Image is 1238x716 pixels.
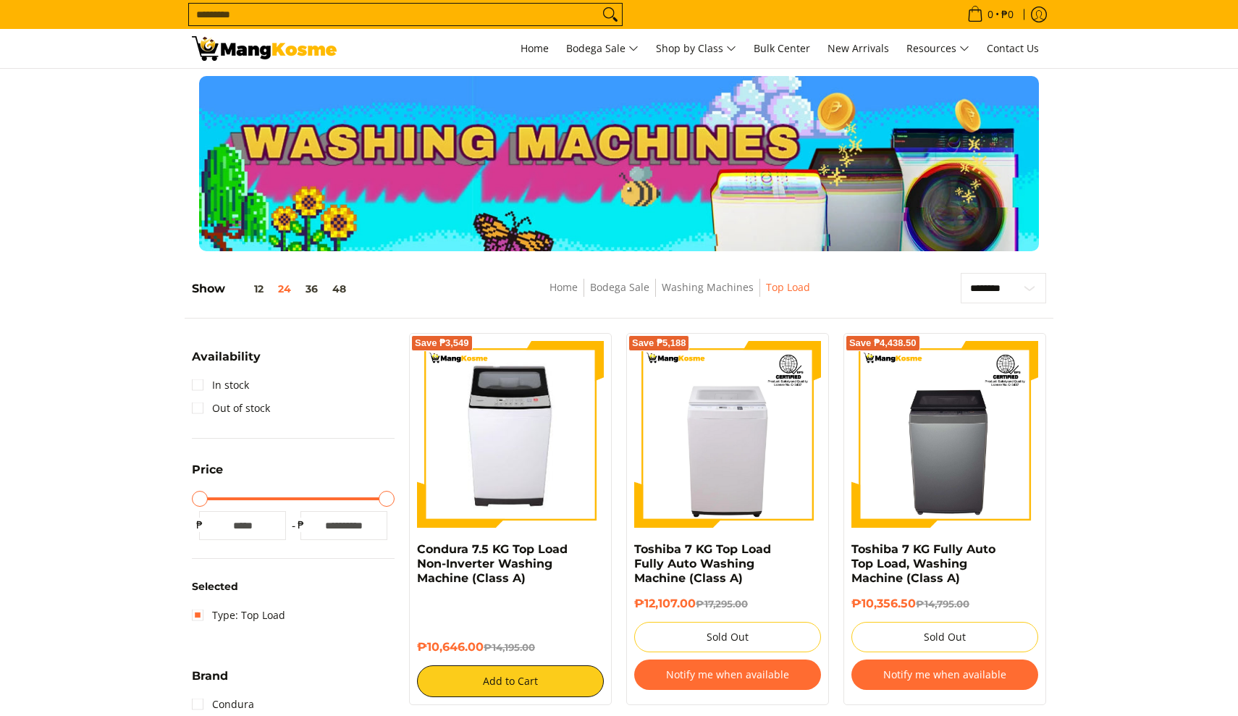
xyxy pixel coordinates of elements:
[549,280,578,294] a: Home
[987,41,1039,55] span: Contact Us
[192,351,261,363] span: Availability
[192,36,337,61] img: Washing Machines l Mang Kosme: Home Appliances Warehouse Sale Partner Top Load
[656,40,736,58] span: Shop by Class
[192,351,261,374] summary: Open
[634,622,821,652] button: Sold Out
[417,542,568,585] a: Condura 7.5 KG Top Load Non-Inverter Washing Machine (Class A)
[851,542,995,585] a: Toshiba 7 KG Fully Auto Top Load, Washing Machine (Class A)
[766,279,810,297] span: Top Load
[851,597,1038,611] h6: ₱10,356.50
[192,518,206,532] span: ₱
[449,279,910,311] nav: Breadcrumbs
[192,670,228,682] span: Brand
[851,660,1038,690] button: Notify me when available
[559,29,646,68] a: Bodega Sale
[415,339,469,348] span: Save ₱3,549
[192,464,223,476] span: Price
[985,9,995,20] span: 0
[828,41,889,55] span: New Arrivals
[634,597,821,611] h6: ₱12,107.00
[351,29,1046,68] nav: Main Menu
[916,598,969,610] del: ₱14,795.00
[980,29,1046,68] a: Contact Us
[963,7,1018,22] span: •
[662,280,754,294] a: Washing Machines
[192,374,249,397] a: In stock
[484,641,535,653] del: ₱14,195.00
[566,40,639,58] span: Bodega Sale
[513,29,556,68] a: Home
[192,581,395,594] h6: Selected
[634,660,821,690] button: Notify me when available
[599,4,622,25] button: Search
[192,282,353,296] h5: Show
[325,283,353,295] button: 48
[906,40,969,58] span: Resources
[225,283,271,295] button: 12
[696,598,748,610] del: ₱17,295.00
[192,464,223,487] summary: Open
[417,665,604,697] button: Add to Cart
[590,280,649,294] a: Bodega Sale
[192,604,285,627] a: Type: Top Load
[293,518,308,532] span: ₱
[999,9,1016,20] span: ₱0
[298,283,325,295] button: 36
[754,41,810,55] span: Bulk Center
[851,341,1038,528] img: Toshiba 7 KG Fully Auto Top Load, Washing Machine (Class A)
[271,283,298,295] button: 24
[820,29,896,68] a: New Arrivals
[192,693,254,716] a: Condura
[423,341,598,528] img: condura-7.5kg-topload-non-inverter-washing-machine-class-c-full-view-mang-kosme
[632,339,686,348] span: Save ₱5,188
[192,670,228,693] summary: Open
[649,29,744,68] a: Shop by Class
[746,29,817,68] a: Bulk Center
[417,640,604,654] h6: ₱10,646.00
[634,542,771,585] a: Toshiba 7 KG Top Load Fully Auto Washing Machine (Class A)
[192,397,270,420] a: Out of stock
[849,339,917,348] span: Save ₱4,438.50
[521,41,549,55] span: Home
[899,29,977,68] a: Resources
[634,341,821,528] img: Toshiba 7 KG Top Load Fully Auto Washing Machine (Class A)
[851,622,1038,652] button: Sold Out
